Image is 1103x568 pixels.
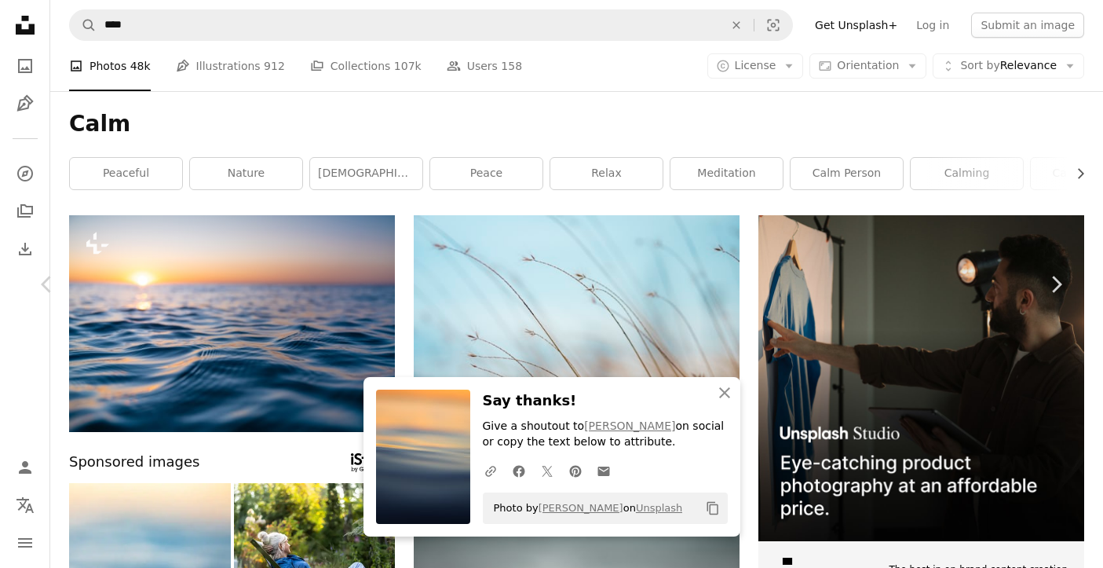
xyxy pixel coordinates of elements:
[70,10,97,40] button: Search Unsplash
[636,502,682,514] a: Unsplash
[9,452,41,483] a: Log in / Sign up
[584,420,675,432] a: [PERSON_NAME]
[960,59,999,71] span: Sort by
[1009,209,1103,360] a: Next
[907,13,959,38] a: Log in
[933,53,1084,79] button: Sort byRelevance
[310,41,422,91] a: Collections 107k
[69,215,395,432] img: the sun setting over clouds
[9,88,41,119] a: Illustrations
[550,158,663,189] a: relax
[758,215,1084,541] img: file-1715714098234-25b8b4e9d8faimage
[414,215,740,460] img: focus photography of brown plants
[533,455,561,486] a: Share on Twitter
[483,390,728,412] h3: Say thanks!
[176,41,285,91] a: Illustrations 912
[9,489,41,521] button: Language
[699,495,726,522] button: Copy to clipboard
[264,57,285,75] span: 912
[430,158,542,189] a: peace
[505,455,533,486] a: Share on Facebook
[971,13,1084,38] button: Submit an image
[707,53,804,79] button: License
[9,196,41,227] a: Collections
[69,9,793,41] form: Find visuals sitewide
[754,10,792,40] button: Visual search
[561,455,590,486] a: Share on Pinterest
[805,13,907,38] a: Get Unsplash+
[735,59,776,71] span: License
[911,158,1023,189] a: calming
[719,10,754,40] button: Clear
[837,59,899,71] span: Orientation
[310,158,422,189] a: [DEMOGRAPHIC_DATA]
[791,158,903,189] a: calm person
[501,57,522,75] span: 158
[486,496,683,521] span: Photo by on
[483,419,728,450] p: Give a shoutout to on social or copy the text below to attribute.
[539,502,623,514] a: [PERSON_NAME]
[809,53,926,79] button: Orientation
[69,317,395,331] a: the sun setting over clouds
[69,451,199,474] span: Sponsored images
[9,527,41,559] button: Menu
[414,330,740,344] a: focus photography of brown plants
[9,158,41,189] a: Explore
[394,57,422,75] span: 107k
[590,455,618,486] a: Share over email
[69,110,1084,138] h1: Calm
[9,50,41,82] a: Photos
[670,158,783,189] a: meditation
[447,41,522,91] a: Users 158
[190,158,302,189] a: nature
[960,58,1057,74] span: Relevance
[70,158,182,189] a: peaceful
[1066,158,1084,189] button: scroll list to the right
